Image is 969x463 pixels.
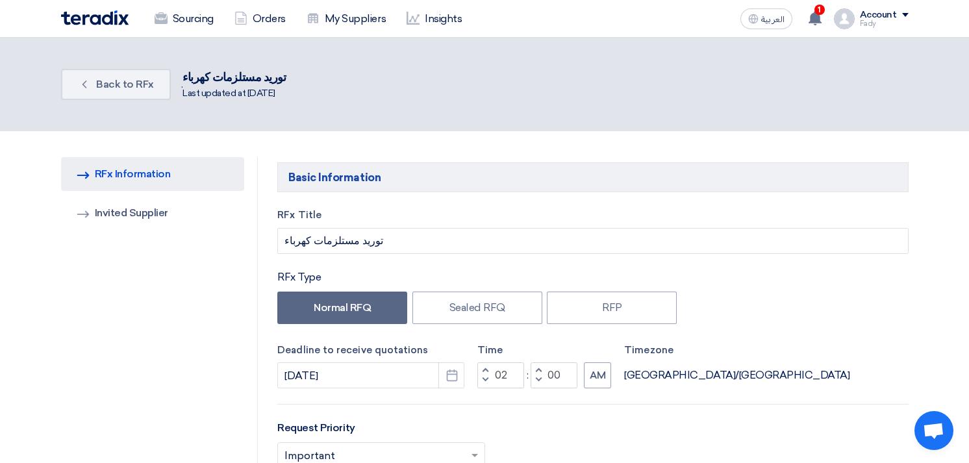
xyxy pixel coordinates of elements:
[584,362,611,388] button: AM
[277,420,355,436] label: Request Priority
[761,15,785,24] span: العربية
[61,69,171,100] a: Back to RFx
[740,8,792,29] button: العربية
[277,269,908,285] div: RFx Type
[277,208,908,223] label: RFx Title
[61,196,245,230] a: Invited Supplier
[624,343,849,358] label: Timezone
[914,411,953,450] div: Open chat
[524,368,531,383] div: :
[277,292,407,324] label: Normal RFQ
[277,162,908,192] h5: Basic Information
[182,86,286,100] div: Last updated at [DATE]
[624,368,849,383] div: [GEOGRAPHIC_DATA]/[GEOGRAPHIC_DATA]
[547,292,677,324] label: RFP
[277,362,464,388] input: yyyy-mm-dd
[277,343,464,358] label: Deadline to receive quotations
[412,292,542,324] label: Sealed RFQ
[531,362,577,388] input: Minutes
[814,5,825,15] span: 1
[277,228,908,254] input: e.g. New ERP System, Server Visualization Project...
[296,5,396,33] a: My Suppliers
[144,5,224,33] a: Sourcing
[182,69,286,86] div: توريد مستلزمات كهرباء
[96,78,154,90] span: Back to RFx
[396,5,472,33] a: Insights
[860,20,909,27] div: Fady
[224,5,296,33] a: Orders
[860,10,897,21] div: Account
[61,10,129,25] img: Teradix logo
[477,343,611,358] label: Time
[834,8,855,29] img: profile_test.png
[61,157,245,191] a: RFx Information
[61,64,909,105] div: .
[477,362,524,388] input: Hours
